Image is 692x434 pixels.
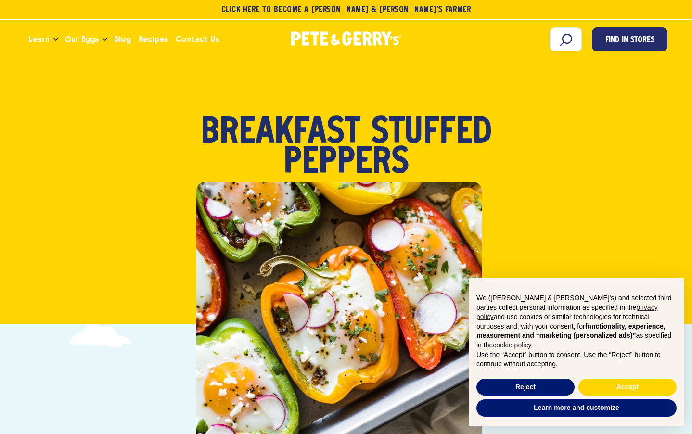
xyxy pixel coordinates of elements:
[53,38,58,41] button: Open the dropdown menu for Learn
[550,27,582,51] input: Search
[371,118,492,148] span: Stuffed
[61,26,103,52] a: Our Eggs
[283,148,409,178] span: Peppers
[592,27,667,51] a: Find in Stores
[605,34,654,47] span: Find in Stores
[476,294,677,350] p: We ([PERSON_NAME] & [PERSON_NAME]'s) and selected third parties collect personal information as s...
[476,399,677,417] button: Learn more and customize
[28,33,50,45] span: Learn
[139,33,168,45] span: Recipes
[476,379,575,396] button: Reject
[172,26,222,52] a: Contact Us
[135,26,172,52] a: Recipes
[110,26,135,52] a: Blog
[114,33,131,45] span: Blog
[25,26,53,52] a: Learn
[201,118,360,148] span: Breakfast
[65,33,99,45] span: Our Eggs
[176,33,218,45] span: Contact Us
[476,350,677,369] p: Use the “Accept” button to consent. Use the “Reject” button to continue without accepting.
[103,38,107,41] button: Open the dropdown menu for Our Eggs
[493,341,531,349] a: cookie policy
[578,379,677,396] button: Accept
